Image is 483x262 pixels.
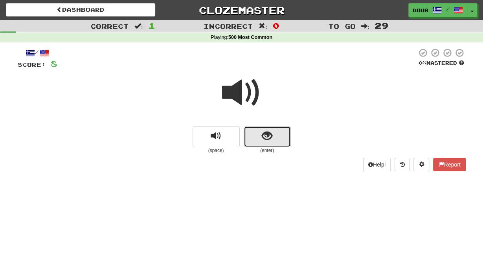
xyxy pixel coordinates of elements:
[18,48,57,58] div: /
[167,3,316,17] a: Clozemaster
[328,22,355,30] span: To go
[6,3,155,16] a: Dashboard
[244,126,291,147] button: show sentence
[193,147,240,154] small: (space)
[419,60,426,66] span: 0 %
[259,23,267,29] span: :
[395,158,410,171] button: Round history (alt+y)
[193,126,240,147] button: replay audio
[90,22,129,30] span: Correct
[417,60,466,67] div: Mastered
[363,158,391,171] button: Help!
[361,23,369,29] span: :
[228,35,272,40] strong: 500 Most Common
[204,22,253,30] span: Incorrect
[413,7,428,14] span: Doob
[433,158,465,171] button: Report
[134,23,143,29] span: :
[273,21,279,30] span: 0
[51,59,57,68] span: 8
[18,61,46,68] span: Score:
[408,3,467,17] a: Doob /
[149,21,155,30] span: 1
[446,6,450,12] span: /
[244,147,291,154] small: (enter)
[375,21,388,30] span: 29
